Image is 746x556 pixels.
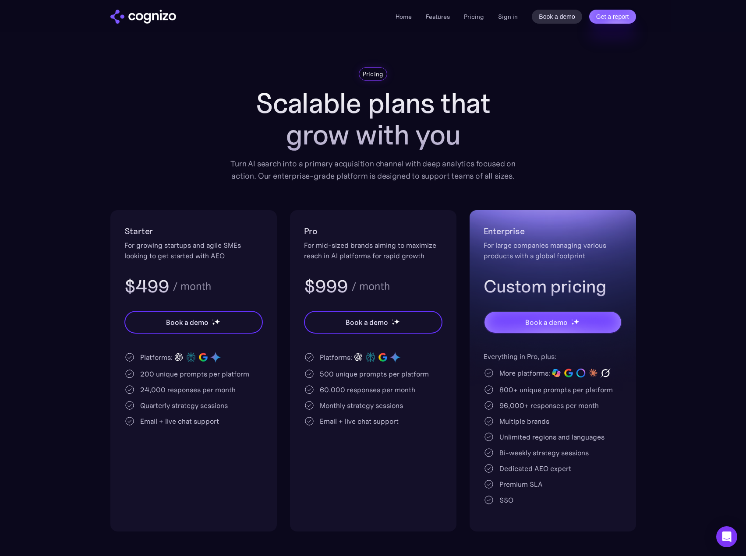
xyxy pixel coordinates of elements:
[124,224,263,238] h2: Starter
[525,317,567,327] div: Book a demo
[212,319,213,320] img: star
[392,319,393,320] img: star
[140,352,173,362] div: Platforms:
[320,416,399,426] div: Email + live chat support
[484,351,622,362] div: Everything in Pro, plus:
[499,400,599,411] div: 96,000+ responses per month
[140,400,228,411] div: Quarterly strategy sessions
[212,322,215,325] img: star
[140,369,249,379] div: 200 unique prompts per platform
[499,479,543,489] div: Premium SLA
[304,311,442,334] a: Book a demostarstarstar
[304,240,442,261] div: For mid-sized brands aiming to maximize reach in AI platforms for rapid growth
[320,384,415,395] div: 60,000 responses per month
[499,384,613,395] div: 800+ unique prompts per platform
[304,275,348,298] h3: $999
[396,13,412,21] a: Home
[589,10,636,24] a: Get a report
[499,432,605,442] div: Unlimited regions and languages
[484,275,622,298] h3: Custom pricing
[573,319,579,324] img: star
[532,10,582,24] a: Book a demo
[124,275,170,298] h3: $499
[571,322,574,325] img: star
[392,322,395,325] img: star
[499,495,513,505] div: SSO
[320,369,429,379] div: 500 unique prompts per platform
[394,319,400,324] img: star
[484,224,622,238] h2: Enterprise
[224,158,522,182] div: Turn AI search into a primary acquisition channel with deep analytics focused on action. Our ente...
[166,317,208,327] div: Book a demo
[346,317,388,327] div: Book a demo
[140,384,236,395] div: 24,000 responses per month
[498,11,518,22] a: Sign in
[124,311,263,334] a: Book a demostarstarstar
[716,526,737,547] div: Open Intercom Messenger
[363,70,384,78] div: Pricing
[351,281,390,292] div: / month
[426,13,450,21] a: Features
[499,368,550,378] div: More platforms:
[214,319,220,324] img: star
[173,281,211,292] div: / month
[304,224,442,238] h2: Pro
[224,88,522,151] h1: Scalable plans that grow with you
[499,447,589,458] div: Bi-weekly strategy sessions
[320,352,352,362] div: Platforms:
[110,10,176,24] a: home
[110,10,176,24] img: cognizo logo
[499,416,549,426] div: Multiple brands
[140,416,219,426] div: Email + live chat support
[124,240,263,261] div: For growing startups and agile SMEs looking to get started with AEO
[484,311,622,334] a: Book a demostarstarstar
[320,400,403,411] div: Monthly strategy sessions
[499,463,571,474] div: Dedicated AEO expert
[571,319,573,320] img: star
[464,13,484,21] a: Pricing
[484,240,622,261] div: For large companies managing various products with a global footprint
